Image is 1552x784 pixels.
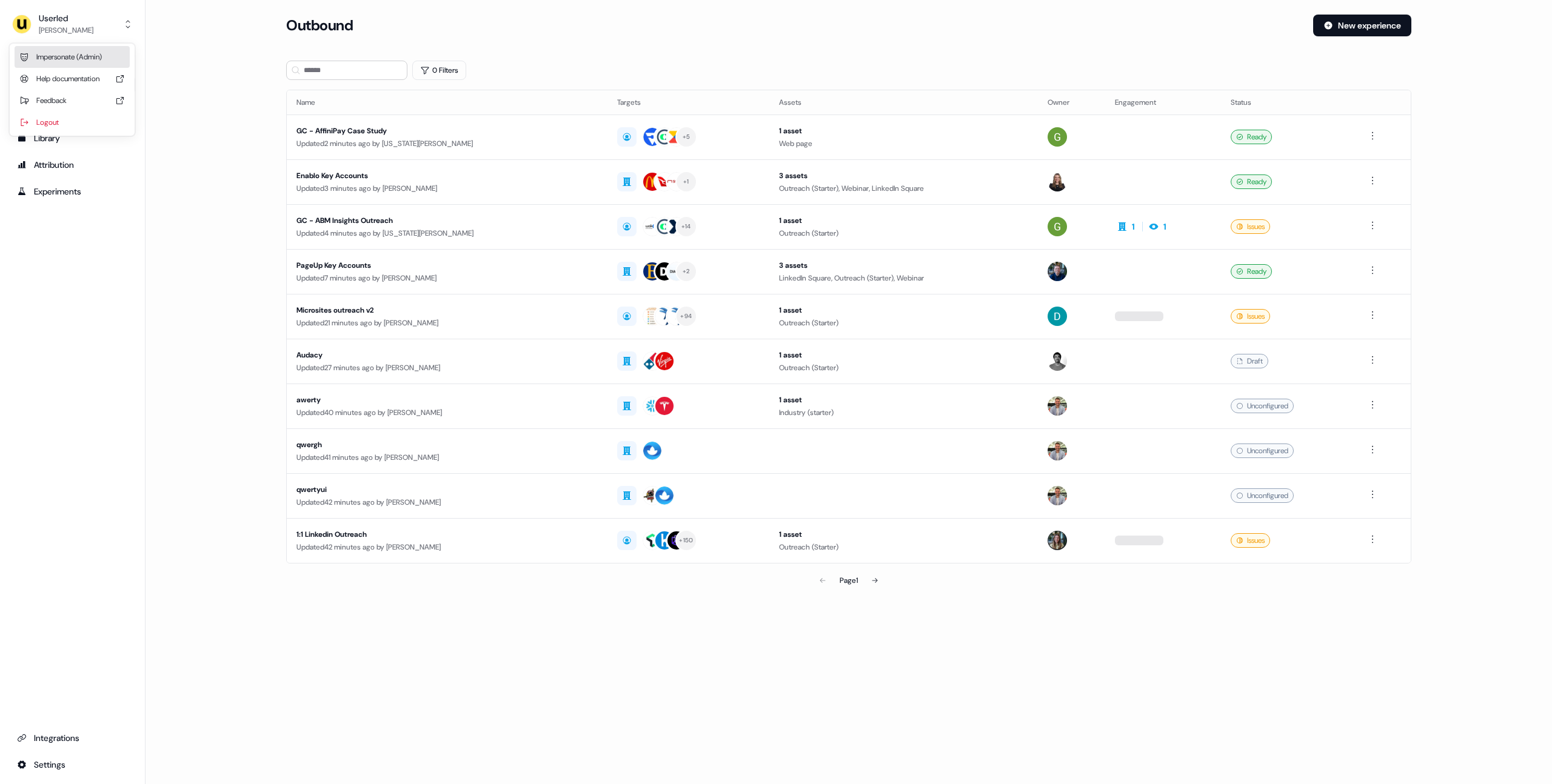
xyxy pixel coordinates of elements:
div: Logout [15,111,130,133]
div: Userled [39,12,93,24]
div: [PERSON_NAME] [39,24,93,36]
div: Impersonate (Admin) [15,46,130,68]
button: Userled[PERSON_NAME] [10,10,135,39]
div: Userled[PERSON_NAME] [10,44,135,136]
div: Help documentation [15,68,130,90]
div: Feedback [15,90,130,111]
